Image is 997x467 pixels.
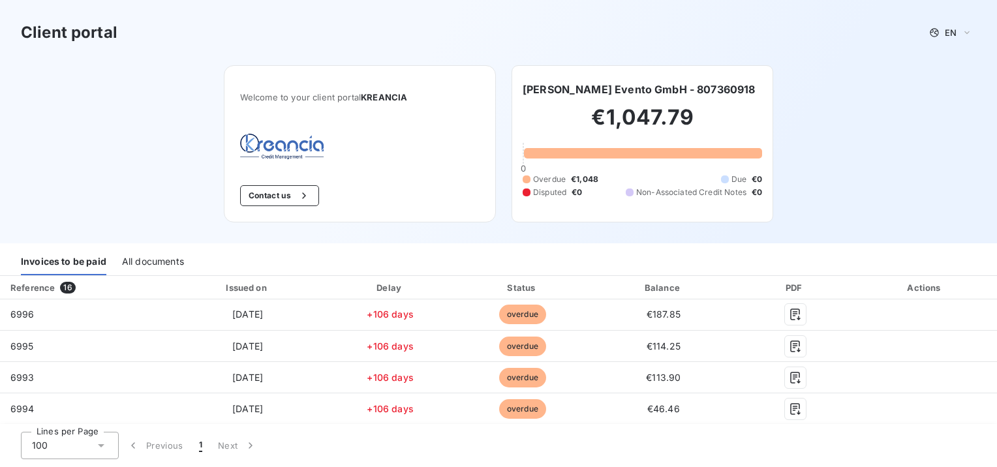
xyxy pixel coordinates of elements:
[533,173,566,185] span: Overdue
[32,439,48,452] span: 100
[647,340,681,352] span: €114.25
[210,432,265,459] button: Next
[646,372,681,383] span: €113.90
[499,337,546,356] span: overdue
[731,173,746,185] span: Due
[361,92,407,102] span: KREANCIA
[523,82,756,97] h6: [PERSON_NAME] Evento GmbH - 807360918
[10,372,35,383] span: 6993
[328,281,452,294] div: Delay
[592,281,734,294] div: Balance
[752,187,762,198] span: €0
[10,340,34,352] span: 6995
[499,305,546,324] span: overdue
[499,368,546,387] span: overdue
[499,399,546,419] span: overdue
[367,403,413,414] span: +106 days
[945,27,957,38] span: EN
[21,21,117,44] h3: Client portal
[739,281,850,294] div: PDF
[119,432,191,459] button: Previous
[856,281,994,294] div: Actions
[521,163,526,173] span: 0
[21,248,106,275] div: Invoices to be paid
[647,309,681,320] span: €187.85
[232,403,263,414] span: [DATE]
[122,248,184,275] div: All documents
[232,372,263,383] span: [DATE]
[232,309,263,320] span: [DATE]
[240,185,319,206] button: Contact us
[10,282,55,293] div: Reference
[571,173,598,185] span: €1,048
[572,187,582,198] span: €0
[752,173,762,185] span: €0
[10,309,35,320] span: 6996
[240,134,324,164] img: Company logo
[457,281,587,294] div: Status
[647,403,680,414] span: €46.46
[636,187,746,198] span: Non-Associated Credit Notes
[367,309,413,320] span: +106 days
[367,372,413,383] span: +106 days
[367,340,413,352] span: +106 days
[191,432,210,459] button: 1
[60,282,75,294] span: 16
[240,92,480,102] span: Welcome to your client portal
[199,439,202,452] span: 1
[172,281,323,294] div: Issued on
[232,340,263,352] span: [DATE]
[10,403,35,414] span: 6994
[523,104,762,143] h2: €1,047.79
[533,187,566,198] span: Disputed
